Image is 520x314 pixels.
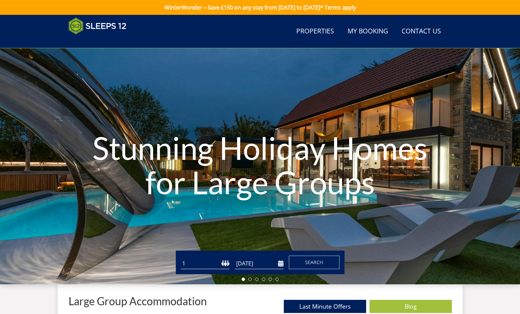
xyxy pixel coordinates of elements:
[284,300,366,313] a: Last Minute Offers
[69,18,127,34] img: Sleeps 12
[399,24,444,39] a: Contact Us
[345,24,391,39] a: My Booking
[78,117,442,213] h1: Stunning Holiday Homes for Large Groups
[305,259,323,265] span: Search
[235,258,283,269] input: Arrival Date
[370,300,452,313] a: Blog
[294,24,337,39] a: Properties
[289,256,339,269] button: Search
[69,295,207,307] p: Large Group Accommodation
[65,38,136,44] iframe: Customer reviews powered by Trustpilot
